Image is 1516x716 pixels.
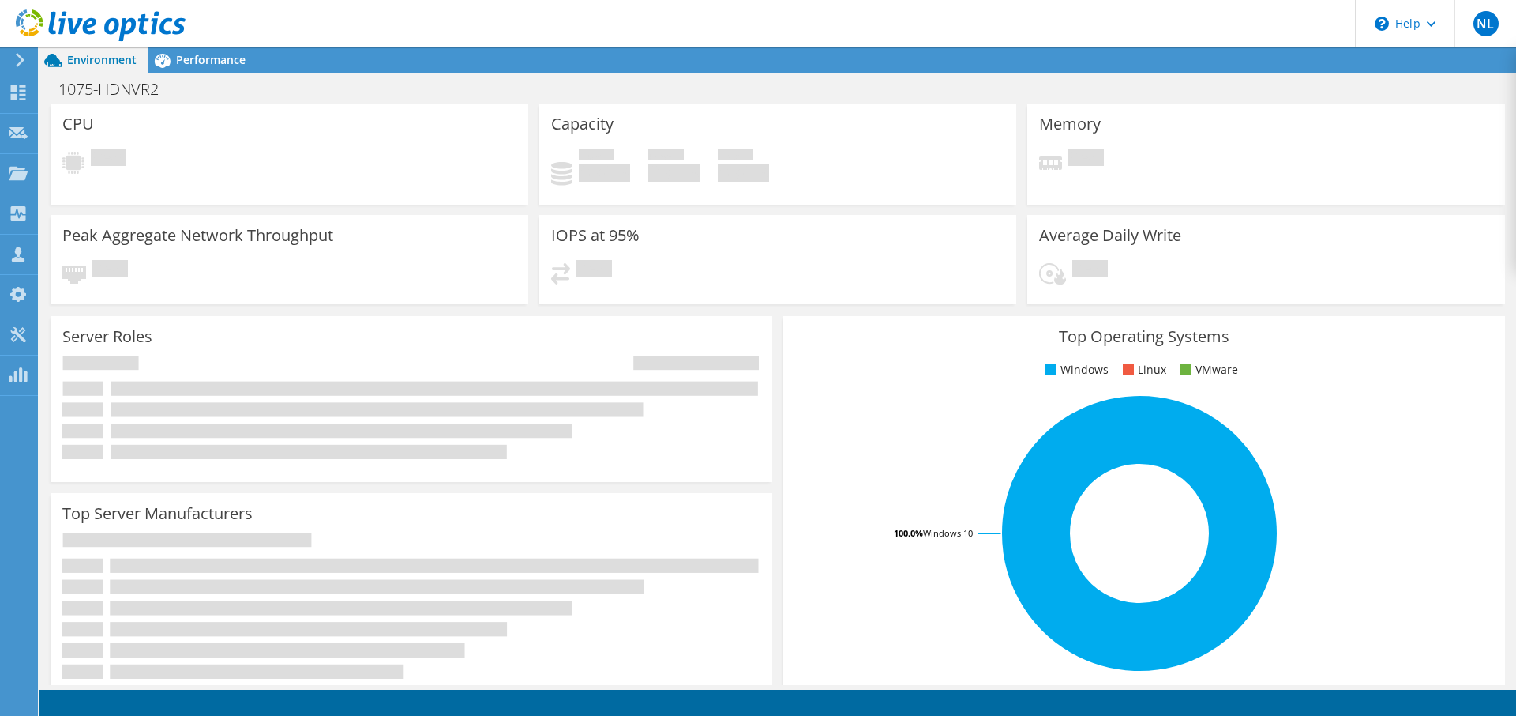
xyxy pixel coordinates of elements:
[579,149,614,164] span: Used
[62,115,94,133] h3: CPU
[1039,115,1101,133] h3: Memory
[551,227,640,244] h3: IOPS at 95%
[62,227,333,244] h3: Peak Aggregate Network Throughput
[1119,361,1166,379] li: Linux
[1176,361,1238,379] li: VMware
[62,328,152,345] h3: Server Roles
[1039,227,1181,244] h3: Average Daily Write
[51,81,183,98] h1: 1075-HDNVR2
[176,52,246,67] span: Performance
[1041,361,1109,379] li: Windows
[718,149,753,164] span: Total
[923,527,973,539] tspan: Windows 10
[62,505,253,522] h3: Top Server Manufacturers
[91,149,126,170] span: Pending
[92,260,128,281] span: Pending
[795,328,1493,345] h3: Top Operating Systems
[576,260,612,281] span: Pending
[579,164,630,182] h4: 0 GiB
[1473,11,1499,36] span: NL
[1375,17,1389,31] svg: \n
[648,164,700,182] h4: 0 GiB
[67,52,137,67] span: Environment
[1072,260,1108,281] span: Pending
[894,527,923,539] tspan: 100.0%
[1068,149,1104,170] span: Pending
[718,164,769,182] h4: 0 GiB
[648,149,684,164] span: Free
[551,115,614,133] h3: Capacity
